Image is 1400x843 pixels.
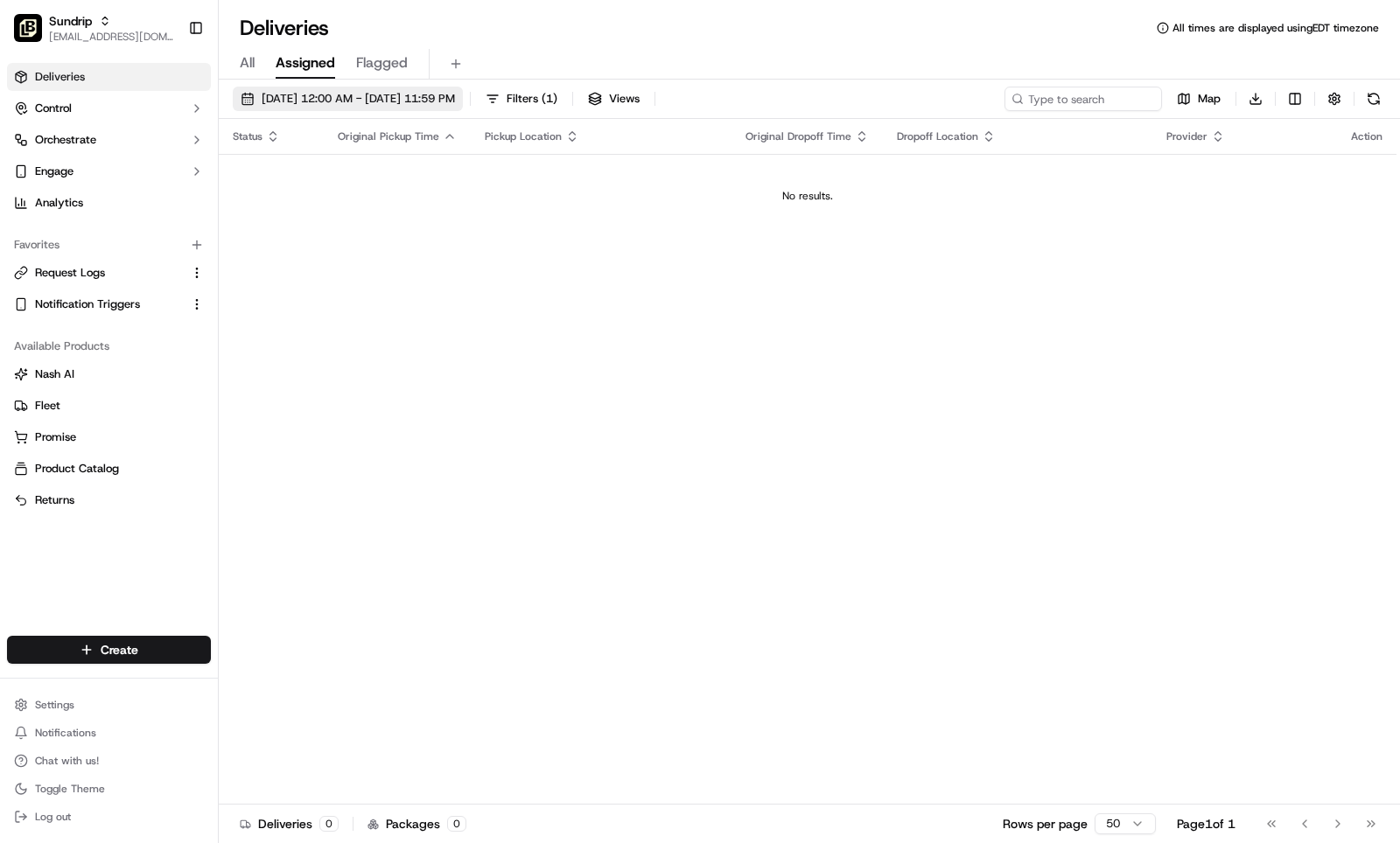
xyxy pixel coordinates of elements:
[35,366,74,382] span: Nash AI
[609,91,640,107] span: Views
[35,69,85,85] span: Deliveries
[17,227,117,241] div: Past conversations
[7,231,211,259] div: Favorites
[155,318,191,332] span: [DATE]
[54,318,142,332] span: [PERSON_NAME]
[35,492,74,508] span: Returns
[35,398,60,414] span: Fleet
[233,129,262,143] span: Status
[35,461,119,477] span: Product Catalog
[7,7,181,49] button: SundripSundrip[EMAIL_ADDRESS][DOMAIN_NAME]
[35,754,99,768] span: Chat with us!
[35,429,76,445] span: Promise
[240,815,339,833] div: Deliveries
[37,167,68,199] img: 4920774857489_3d7f54699973ba98c624_72.jpg
[447,816,466,832] div: 0
[1361,87,1386,111] button: Refresh
[1169,87,1228,111] button: Map
[35,810,71,824] span: Log out
[1177,815,1235,833] div: Page 1 of 1
[226,189,1389,203] div: No results.
[297,172,318,193] button: Start new chat
[478,87,565,111] button: Filters(1)
[7,94,211,122] button: Control
[7,189,211,217] a: Analytics
[35,319,49,333] img: 1736555255976-a54dd68f-1ca7-489b-9aae-adbdc363a1c4
[507,91,557,107] span: Filters
[233,87,463,111] button: [DATE] 12:00 AM - [DATE] 11:59 PM
[54,271,142,285] span: [PERSON_NAME]
[7,63,211,91] a: Deliveries
[7,805,211,829] button: Log out
[276,52,335,73] span: Assigned
[35,296,140,312] span: Notification Triggers
[123,433,212,447] a: Powered byPylon
[35,698,74,712] span: Settings
[101,641,138,658] span: Create
[17,167,49,199] img: 1736555255976-a54dd68f-1ca7-489b-9aae-adbdc363a1c4
[7,486,211,514] button: Returns
[45,113,315,131] input: Got a question? Start typing here...
[35,195,83,211] span: Analytics
[542,91,557,107] span: ( 1 )
[14,398,204,414] a: Fleet
[35,391,134,408] span: Knowledge Base
[145,271,151,285] span: •
[897,129,978,143] span: Dropoff Location
[79,185,241,199] div: We're available if you need us!
[49,12,92,30] button: Sundrip
[7,290,211,318] button: Notification Triggers
[17,302,45,330] img: Masood Aslam
[367,815,466,833] div: Packages
[1003,815,1088,833] p: Rows per page
[338,129,439,143] span: Original Pickup Time
[240,14,329,42] h1: Deliveries
[14,265,183,281] a: Request Logs
[35,164,73,179] span: Engage
[79,167,287,185] div: Start new chat
[148,393,162,407] div: 💻
[356,52,408,73] span: Flagged
[7,392,211,420] button: Fleet
[7,749,211,773] button: Chat with us!
[14,296,183,312] a: Notification Triggers
[745,129,851,143] span: Original Dropoff Time
[165,391,281,408] span: API Documentation
[35,726,96,740] span: Notifications
[7,157,211,185] button: Engage
[145,318,151,332] span: •
[35,265,105,281] span: Request Logs
[7,259,211,287] button: Request Logs
[49,30,174,44] button: [EMAIL_ADDRESS][DOMAIN_NAME]
[271,224,318,245] button: See all
[1166,129,1207,143] span: Provider
[1198,91,1221,107] span: Map
[1172,21,1379,35] span: All times are displayed using EDT timezone
[1351,129,1382,143] div: Action
[155,271,191,285] span: [DATE]
[7,721,211,745] button: Notifications
[17,17,52,52] img: Nash
[7,455,211,483] button: Product Catalog
[17,393,31,407] div: 📗
[35,782,105,796] span: Toggle Theme
[7,423,211,451] button: Promise
[14,492,204,508] a: Returns
[240,52,255,73] span: All
[7,636,211,664] button: Create
[7,777,211,801] button: Toggle Theme
[485,129,562,143] span: Pickup Location
[7,360,211,388] button: Nash AI
[14,429,204,445] a: Promise
[35,132,96,148] span: Orchestrate
[174,434,212,447] span: Pylon
[14,366,204,382] a: Nash AI
[17,70,318,98] p: Welcome 👋
[14,461,204,477] a: Product Catalog
[7,332,211,360] div: Available Products
[14,14,42,42] img: Sundrip
[35,101,72,116] span: Control
[580,87,647,111] button: Views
